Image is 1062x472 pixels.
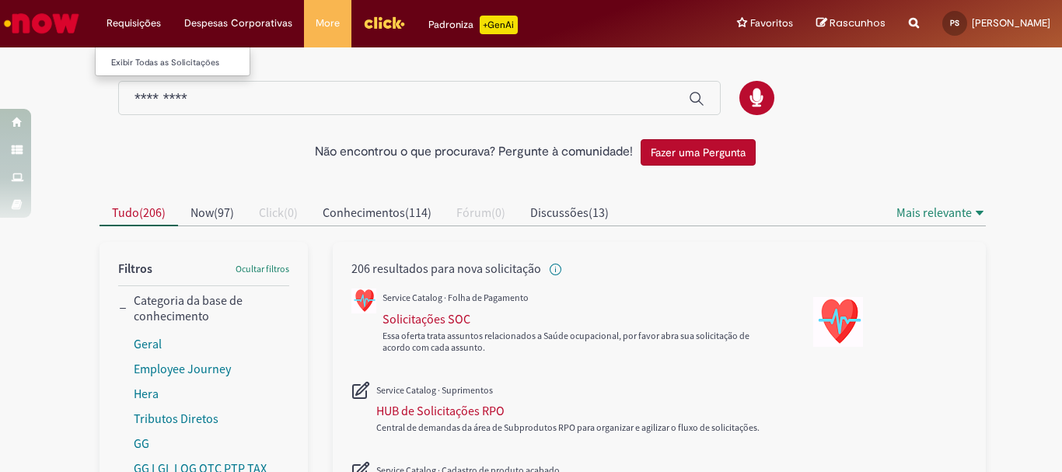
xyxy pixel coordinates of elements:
[2,8,82,39] img: ServiceNow
[641,139,756,166] button: Fazer uma Pergunta
[107,16,161,31] span: Requisições
[480,16,518,34] p: +GenAi
[972,16,1050,30] span: [PERSON_NAME]
[428,16,518,34] div: Padroniza
[830,16,886,30] span: Rascunhos
[816,16,886,31] a: Rascunhos
[184,16,292,31] span: Despesas Corporativas
[315,145,633,159] h2: Não encontrou o que procurava? Pergunte à comunidade!
[750,16,793,31] span: Favoritos
[96,54,267,72] a: Exibir Todas as Solicitações
[316,16,340,31] span: More
[950,18,959,28] span: PS
[363,11,405,34] img: click_logo_yellow_360x200.png
[95,47,250,76] ul: Requisições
